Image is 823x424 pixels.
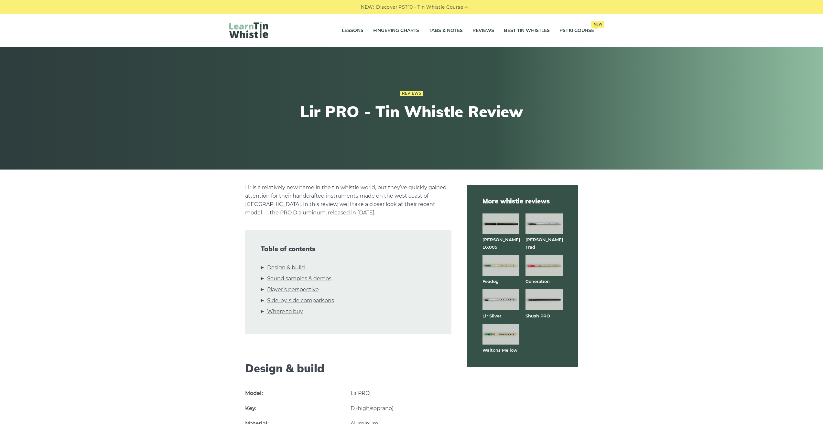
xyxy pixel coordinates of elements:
[504,23,550,39] a: Best Tin Whistles
[267,307,303,316] a: Where to buy
[525,279,550,284] a: Generation
[342,23,363,39] a: Lessons
[525,213,562,234] img: Dixon Trad tin whistle full front view
[482,289,519,310] img: Lir Silver tin whistle full front view
[245,362,451,375] h2: Design & build
[245,386,351,401] th: M
[267,285,319,294] a: Player’s perspective
[482,279,499,284] a: Feadog
[525,313,550,318] a: Shush PRO
[250,390,263,396] strong: odel:
[245,405,256,411] strong: Key:
[591,21,604,28] span: New
[245,183,451,217] p: Lir is a relatively new name in the tin whistle world, but they’ve quickly gained attention for t...
[482,237,520,249] a: [PERSON_NAME] DX005
[373,23,419,39] a: Fingering Charts
[525,237,563,249] a: [PERSON_NAME] Trad
[351,386,451,401] th: Lir PRO
[229,22,268,38] img: LearnTinWhistle.com
[267,274,331,283] a: Sound samples & demos
[293,102,531,121] h1: Lir PRO - Tin Whistle Review
[267,296,334,305] a: Side-by-side comparisons
[482,313,501,318] a: Lir Silver
[472,23,494,39] a: Reviews
[261,245,436,253] span: Table of contents
[400,91,423,96] a: Reviews
[482,213,519,234] img: Dixon DX005 tin whistle full front view
[525,289,562,310] img: Shuh PRO tin whistle full front view
[559,23,594,39] a: PST10 CourseNew
[267,264,305,272] a: Design & build
[429,23,463,39] a: Tabs & Notes
[482,197,563,206] span: More whistle reviews
[351,401,451,416] td: D (high/soprano)
[482,255,519,276] img: Feadog brass tin whistle full front view
[525,255,562,276] img: Generation brass tin whistle full front view
[482,324,519,345] img: Waltons Mellow tin whistle full front view
[482,347,517,353] a: Waltons Mellow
